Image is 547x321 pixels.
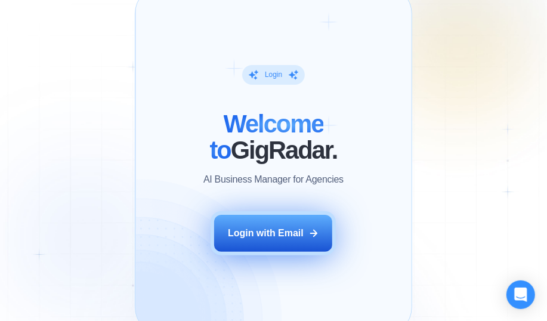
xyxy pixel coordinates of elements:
[203,173,344,186] p: AI Business Manager for Agencies
[228,227,304,240] div: Login with Email
[210,110,324,164] span: Welcome to
[265,70,282,79] div: Login
[164,111,383,163] h2: ‍ GigRadar.
[506,280,535,309] div: Open Intercom Messenger
[214,215,332,252] button: Login with Email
